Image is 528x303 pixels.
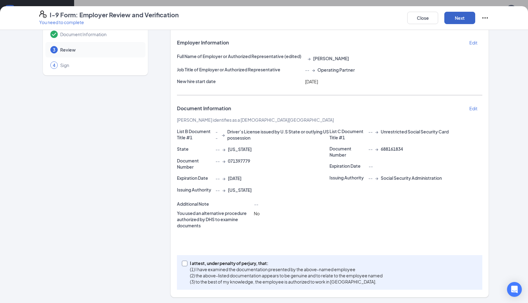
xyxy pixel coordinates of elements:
[329,145,366,158] p: Document Number
[190,272,383,279] p: (2) the above-listed documentation appears to be genuine and to relate to the employee named
[407,12,438,24] button: Close
[312,67,315,73] span: →
[216,146,220,152] span: --
[329,163,366,169] p: Expiration Date
[190,266,383,272] p: (1) I have examined the documentation presented by the above-named employee
[222,175,225,181] span: →
[329,175,366,181] p: Issuing Authority
[228,187,252,193] span: [US_STATE]
[216,175,220,181] span: --
[305,67,309,73] span: --
[177,187,213,193] p: Issuing Authority
[313,55,349,61] span: [PERSON_NAME]
[368,175,373,181] span: --
[368,146,373,152] span: --
[381,175,442,181] span: Social Security Administration
[254,211,260,216] span: No
[216,128,219,141] span: --
[444,12,475,24] button: Next
[53,47,55,53] span: 3
[317,67,355,73] span: Operating Partner
[469,40,477,46] p: Edit
[507,282,522,297] div: Open Intercom Messenger
[469,105,477,112] p: Edit
[216,158,220,164] span: --
[228,175,241,181] span: [DATE]
[308,55,311,61] span: →
[177,158,213,170] p: Document Number
[381,146,403,152] span: 688161834
[375,146,378,152] span: →
[39,11,47,18] svg: FormI9EVerifyIcon
[39,19,179,25] p: You need to complete
[368,163,373,169] span: --
[60,31,139,37] span: Document Information
[190,260,383,266] p: I attest, under penalty of perjury, that:
[222,146,225,152] span: →
[50,31,58,38] svg: Checkmark
[481,14,489,22] svg: Ellipses
[216,187,220,193] span: --
[60,62,139,68] span: Sign
[177,78,303,84] p: New hire start date
[53,62,55,68] span: 4
[228,146,252,152] span: [US_STATE]
[254,201,258,207] span: --
[381,128,449,135] span: Unrestricted Social Security Card
[177,210,251,229] p: You used an alternative procedure authorized by DHS to examine documents
[177,117,334,123] span: [PERSON_NAME] identifies as a [DEMOGRAPHIC_DATA][GEOGRAPHIC_DATA]
[305,79,318,84] span: [DATE]
[368,128,373,135] span: --
[222,158,225,164] span: →
[177,53,303,59] p: Full Name of Employer or Authorized Representative (edited)
[222,187,225,193] span: →
[228,158,250,164] span: 071397779
[60,47,139,53] span: Review
[329,128,366,141] p: List C Document Title #1
[227,128,330,141] span: Driver’s License issued by U.S State or outlying US possession
[375,128,378,135] span: →
[177,201,251,207] p: Additional Note
[50,11,179,19] h4: I-9 Form: Employer Review and Verification
[177,40,229,46] span: Employer Information
[190,279,383,285] p: (3) to the best of my knowledge, the employee is authorized to work in [GEOGRAPHIC_DATA].
[222,132,225,138] span: →
[177,128,213,141] p: List B Document Title #1
[177,105,231,112] span: Document Information
[177,175,213,181] p: Expiration Date
[177,146,213,152] p: State
[177,66,303,73] p: Job Title of Employer or Authorized Representative
[375,175,378,181] span: →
